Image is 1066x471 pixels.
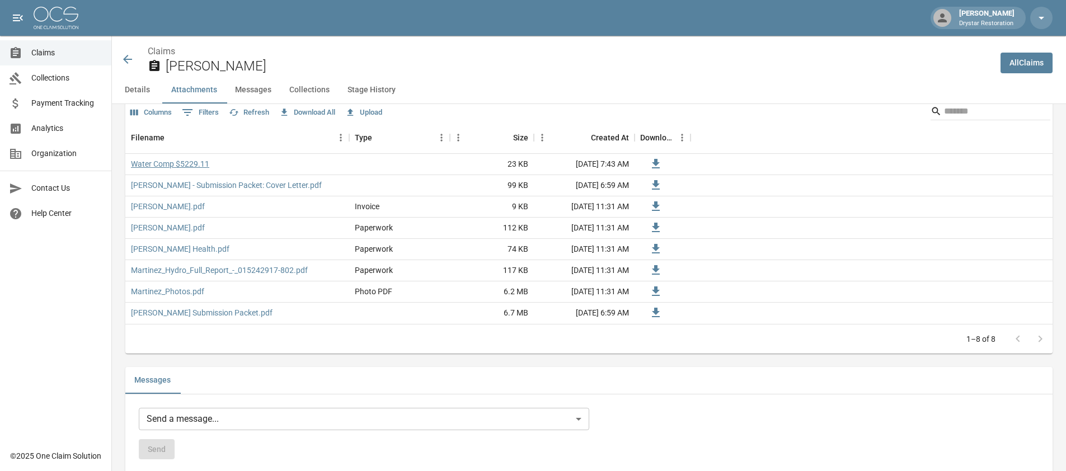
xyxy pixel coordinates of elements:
span: Analytics [31,123,102,134]
div: © 2025 One Claim Solution [10,450,101,461]
a: [PERSON_NAME].pdf [131,222,205,233]
div: [DATE] 11:31 AM [534,281,635,303]
div: Send a message... [139,408,589,430]
div: 112 KB [450,218,534,239]
div: Photo PDF [355,286,392,297]
p: 1–8 of 8 [966,333,995,345]
div: [DATE] 6:59 AM [534,175,635,196]
div: Paperwork [355,222,393,233]
span: Claims [31,47,102,59]
div: 74 KB [450,239,534,260]
button: Menu [450,129,467,146]
button: Details [112,77,162,103]
div: 6.2 MB [450,281,534,303]
div: Type [355,122,372,153]
div: related-list tabs [125,367,1053,394]
button: Select columns [128,104,175,121]
button: Collections [280,77,339,103]
p: Drystar Restoration [959,19,1015,29]
span: Payment Tracking [31,97,102,109]
button: Show filters [179,103,222,121]
div: Created At [534,122,635,153]
div: Paperwork [355,265,393,276]
button: Menu [433,129,450,146]
a: Claims [148,46,175,56]
div: 9 KB [450,196,534,218]
div: Search [931,102,1050,123]
span: Help Center [31,208,102,219]
div: Filename [125,122,349,153]
span: Collections [31,72,102,84]
button: Menu [534,129,551,146]
button: Refresh [226,104,272,121]
span: Organization [31,148,102,159]
div: Type [349,122,450,153]
button: Stage History [339,77,405,103]
a: [PERSON_NAME] Health.pdf [131,243,229,255]
a: [PERSON_NAME].pdf [131,201,205,212]
button: Attachments [162,77,226,103]
button: Messages [125,367,180,394]
button: Menu [674,129,691,146]
div: Created At [591,122,629,153]
div: [DATE] 11:31 AM [534,218,635,239]
div: 23 KB [450,154,534,175]
div: Download [635,122,691,153]
div: Invoice [355,201,379,212]
a: Martinez_Hydro_Full_Report_-_015242917-802.pdf [131,265,308,276]
div: [DATE] 11:31 AM [534,239,635,260]
div: Size [450,122,534,153]
a: Water Comp $5229.11 [131,158,209,169]
button: Download All [276,104,338,121]
button: Messages [226,77,280,103]
button: Menu [332,129,349,146]
img: ocs-logo-white-transparent.png [34,7,78,29]
a: [PERSON_NAME] - Submission Packet: Cover Letter.pdf [131,180,322,191]
div: 117 KB [450,260,534,281]
div: Filename [131,122,165,153]
span: Contact Us [31,182,102,194]
a: Martinez_Photos.pdf [131,286,204,297]
button: open drawer [7,7,29,29]
a: [PERSON_NAME] Submission Packet.pdf [131,307,273,318]
div: Paperwork [355,243,393,255]
div: [DATE] 11:31 AM [534,260,635,281]
div: [DATE] 6:59 AM [534,303,635,324]
div: 99 KB [450,175,534,196]
div: anchor tabs [112,77,1066,103]
a: AllClaims [1001,53,1053,73]
nav: breadcrumb [148,45,992,58]
div: [DATE] 11:31 AM [534,196,635,218]
div: Download [640,122,674,153]
div: Size [513,122,528,153]
div: [DATE] 7:43 AM [534,154,635,175]
div: 6.7 MB [450,303,534,324]
div: [PERSON_NAME] [955,8,1019,28]
button: Upload [342,104,385,121]
h2: [PERSON_NAME] [166,58,992,74]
